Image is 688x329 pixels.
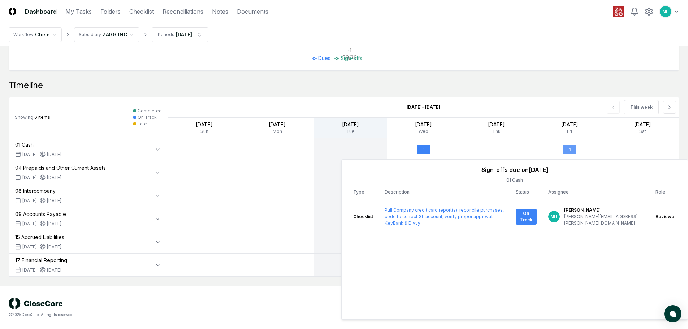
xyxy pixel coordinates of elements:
span: Showing [15,114,33,120]
div: 1 [417,145,430,154]
div: [DATE] [40,267,61,273]
div: Sign-offs due on [DATE] [347,165,682,174]
div: Sun [168,128,241,135]
div: [DATE] [168,121,241,128]
nav: breadcrumb [9,27,208,42]
div: Periods [158,31,174,38]
td: Checklist [347,201,379,232]
span: [DATE] [22,267,37,273]
div: [DATE] [40,151,61,158]
div: Mon [241,128,313,135]
div: [DATE] [460,121,533,128]
tspan: -1 [347,47,351,53]
a: Reconciliations [163,7,203,16]
span: [DATE] [22,221,37,227]
div: [DATE] [40,174,61,181]
div: [DATE] - [DATE] [372,98,475,116]
th: Role [650,183,682,201]
a: Checklist [129,7,154,16]
a: Documents [237,7,268,16]
button: This week [624,100,659,114]
div: Sat [606,128,679,135]
div: 01 Cash [347,177,682,183]
a: Pull Company credit card report(s), reconcile purchases, code to correct GL account, verify prope... [385,207,504,226]
div: [PERSON_NAME] [564,207,644,213]
div: 08 Intercompany [15,187,61,195]
div: On Track [138,114,157,121]
td: reviewer [650,201,682,232]
span: MH [663,9,669,14]
div: Tue [314,128,387,135]
div: 6 items [15,114,50,121]
button: atlas-launcher [664,305,681,322]
div: [DATE] [533,121,606,128]
span: MH [551,214,557,219]
div: [DATE] [40,198,61,204]
span: [DATE] [22,151,37,158]
div: 15 Accrued Liabilities [15,233,64,241]
div: 1 [563,145,576,154]
th: Status [510,183,542,201]
div: Thu [460,128,533,135]
div: 09 Accounts Payable [15,210,66,218]
div: Completed [138,108,162,114]
div: [DATE] [606,121,679,128]
div: [DATE] [176,31,192,38]
a: Dashboard [25,7,57,16]
span: [DATE] [22,198,37,204]
div: 17 Financial Reporting [15,256,67,264]
div: Wed [387,128,460,135]
img: ZAGG logo [613,6,624,17]
div: 01 Cash [15,141,61,148]
span: [DATE] [22,244,37,250]
img: logo [9,298,63,309]
div: [DATE] [40,244,61,250]
img: Logo [9,8,16,15]
div: 04 Prepaids and Other Current Assets [15,164,106,172]
button: Periods[DATE] [152,27,208,42]
div: © 2025 CloseCore. All rights reserved. [9,312,344,317]
a: My Tasks [65,7,92,16]
th: Type [347,183,379,201]
div: Workflow [13,31,34,38]
div: [DATE] [241,121,313,128]
div: [PERSON_NAME][EMAIL_ADDRESS][PERSON_NAME][DOMAIN_NAME] [564,213,644,226]
div: Timeline [9,79,679,91]
div: Fri [533,128,606,135]
div: [DATE] [40,221,61,227]
th: Description [379,183,510,201]
span: Dues [318,55,330,61]
a: Notes [212,7,228,16]
div: [DATE] [314,121,387,128]
div: [DATE] [387,121,460,128]
a: Folders [100,7,121,16]
div: Subsidiary [79,31,101,38]
div: Late [138,121,147,127]
div: On Track [516,209,537,225]
th: Assignee [542,183,650,201]
span: [DATE] [22,174,37,181]
span: Sign-offs [341,55,362,61]
button: MH [659,5,672,18]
